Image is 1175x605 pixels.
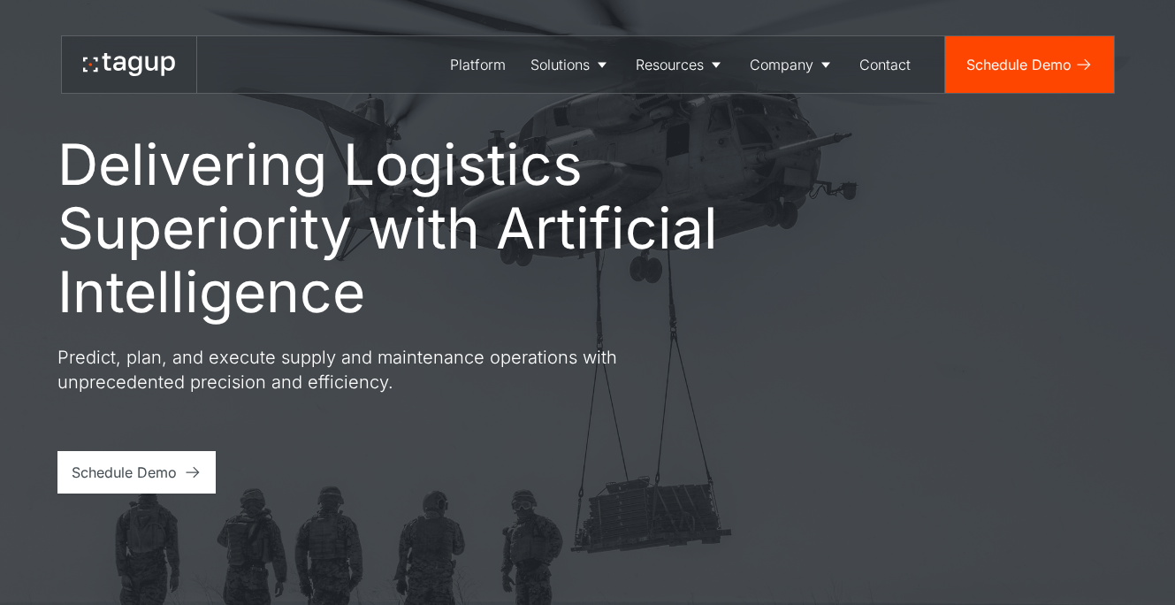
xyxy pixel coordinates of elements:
h1: Delivering Logistics Superiority with Artificial Intelligence [57,133,800,324]
p: Predict, plan, and execute supply and maintenance operations with unprecedented precision and eff... [57,345,694,394]
div: Schedule Demo [966,54,1072,75]
div: Platform [450,54,506,75]
div: Resources [636,54,704,75]
div: Company [750,54,813,75]
a: Solutions [518,36,623,93]
a: Contact [847,36,923,93]
a: Resources [623,36,737,93]
div: Solutions [530,54,590,75]
a: Schedule Demo [57,451,216,494]
div: Contact [859,54,911,75]
div: Schedule Demo [72,462,177,483]
a: Schedule Demo [945,36,1114,93]
a: Platform [438,36,518,93]
a: Company [737,36,847,93]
